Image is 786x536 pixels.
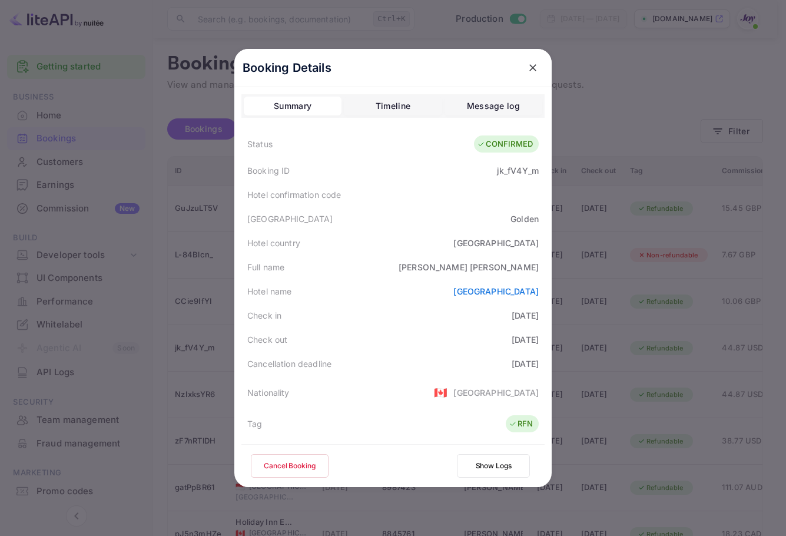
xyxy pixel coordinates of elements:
[247,333,287,346] div: Check out
[522,57,543,78] button: close
[376,99,410,113] div: Timeline
[453,237,539,249] div: [GEOGRAPHIC_DATA]
[274,99,311,113] div: Summary
[251,454,329,478] button: Cancel Booking
[509,418,533,430] div: RFN
[467,99,520,113] div: Message log
[247,261,284,273] div: Full name
[457,454,530,478] button: Show Logs
[247,213,333,225] div: [GEOGRAPHIC_DATA]
[399,261,539,273] div: [PERSON_NAME] [PERSON_NAME]
[247,358,331,370] div: Cancellation deadline
[247,237,300,249] div: Hotel country
[512,309,539,322] div: [DATE]
[247,309,281,322] div: Check in
[512,333,539,346] div: [DATE]
[497,164,539,177] div: jk_fV4Y_m
[434,382,447,403] span: United States
[247,418,262,430] div: Tag
[247,386,290,399] div: Nationality
[510,213,539,225] div: Golden
[247,285,292,297] div: Hotel name
[344,97,442,115] button: Timeline
[247,164,290,177] div: Booking ID
[512,358,539,370] div: [DATE]
[244,97,341,115] button: Summary
[243,59,331,77] p: Booking Details
[247,138,273,150] div: Status
[477,138,533,150] div: CONFIRMED
[453,386,539,399] div: [GEOGRAPHIC_DATA]
[445,97,542,115] button: Message log
[247,188,341,201] div: Hotel confirmation code
[453,286,539,296] a: [GEOGRAPHIC_DATA]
